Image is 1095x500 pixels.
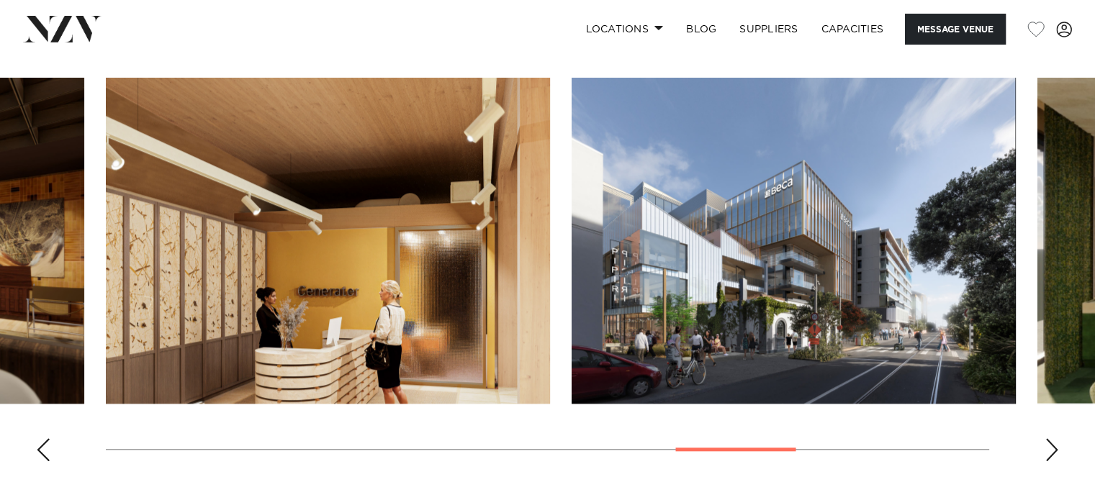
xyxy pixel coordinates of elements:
img: nzv-logo.png [23,16,102,42]
button: Message Venue [905,14,1006,45]
swiper-slide: 11 / 14 [572,78,1016,404]
a: SUPPLIERS [728,14,809,45]
a: BLOG [675,14,728,45]
a: Capacities [810,14,896,45]
swiper-slide: 10 / 14 [106,78,550,404]
a: Locations [574,14,675,45]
